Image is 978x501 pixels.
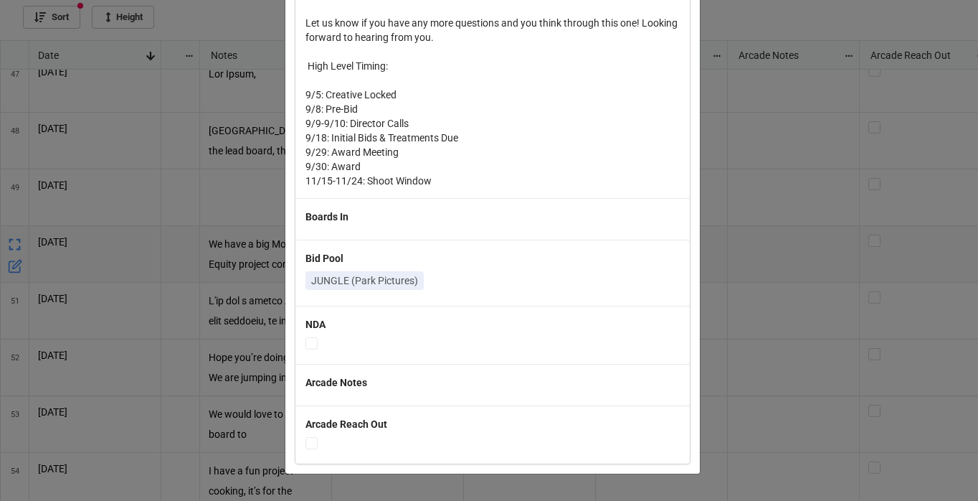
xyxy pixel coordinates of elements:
b: Boards In [305,211,348,223]
b: NDA [305,319,326,330]
p: JUNGLE (Park Pictures) [311,273,418,288]
b: Arcade Reach Out [305,418,387,430]
b: Bid Pool [305,253,343,264]
b: Arcade Notes [305,377,367,388]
